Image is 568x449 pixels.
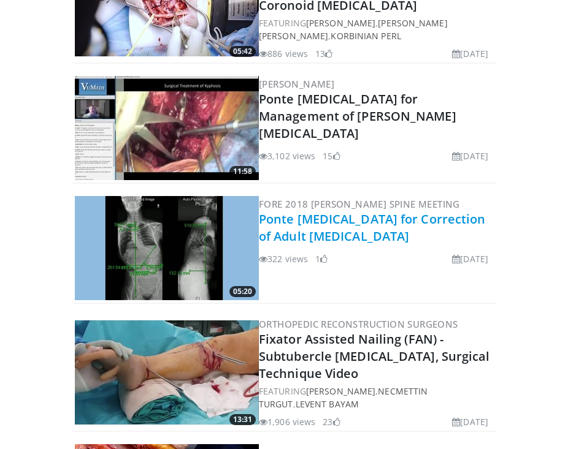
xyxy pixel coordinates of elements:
li: [DATE] [452,47,488,60]
li: 886 views [259,47,308,60]
li: 13 [315,47,332,60]
a: Korbinian Perl [331,30,401,42]
li: 322 views [259,252,308,265]
span: 05:42 [229,46,256,57]
img: feAgcbrvkPN5ynqH4xMDoxOmdtO40mAx.300x170_q85_crop-smart_upscale.jpg [75,76,259,180]
a: Orthopedic Reconstruction Surgeons [259,318,458,330]
span: 13:31 [229,414,256,425]
a: Levent Bayam [296,398,359,410]
li: 3,102 views [259,149,315,162]
div: FEATURING , , [259,17,493,42]
li: [DATE] [452,252,488,265]
a: FORE 2018 [PERSON_NAME] Spine Meeting [259,198,460,210]
a: 13:31 [75,320,259,424]
a: 05:20 [75,196,259,300]
li: [DATE] [452,415,488,428]
a: [PERSON_NAME] [306,385,375,397]
a: Fixator Assisted Nailing (FAN) - Subtubercle [MEDICAL_DATA], Surgical Technique Video [259,331,490,382]
li: 1 [315,252,328,265]
a: Ponte [MEDICAL_DATA] for Correction of Adult [MEDICAL_DATA] [259,211,486,244]
span: 11:58 [229,166,256,177]
div: FEATURING , , [259,385,493,410]
a: Ponte [MEDICAL_DATA] for Management of [PERSON_NAME] [MEDICAL_DATA] [259,91,456,141]
a: 11:58 [75,76,259,180]
li: 23 [323,415,340,428]
a: [PERSON_NAME] [PERSON_NAME] [259,17,448,42]
li: [DATE] [452,149,488,162]
li: 15 [323,149,340,162]
span: 05:20 [229,286,256,297]
a: [PERSON_NAME] [259,78,334,90]
li: 1,906 views [259,415,315,428]
img: e071edbb-ea24-493e-93e4-473a830f7230.300x170_q85_crop-smart_upscale.jpg [75,320,259,424]
a: [PERSON_NAME] [306,17,375,29]
a: Necmettin Turgut [259,385,428,410]
img: b335e703-002c-46c1-b17a-e5db614da35b.300x170_q85_crop-smart_upscale.jpg [75,196,259,300]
